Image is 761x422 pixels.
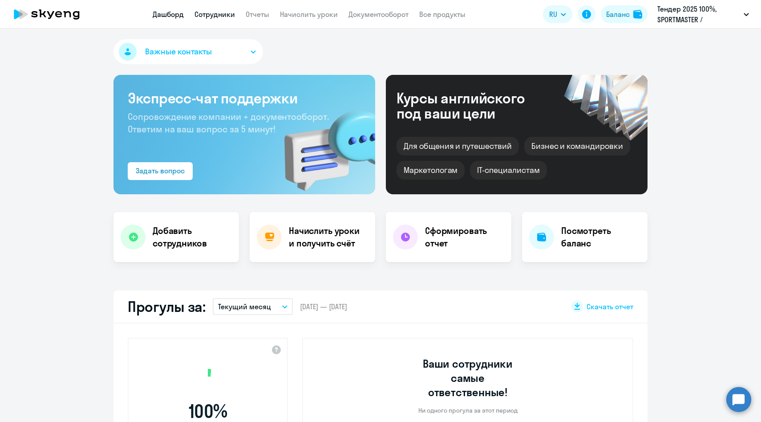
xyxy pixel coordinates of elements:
[153,10,184,19] a: Дашборд
[136,165,185,176] div: Задать вопрос
[587,302,633,311] span: Скачать отчет
[300,302,347,311] span: [DATE] — [DATE]
[633,10,642,19] img: balance
[549,9,557,20] span: RU
[524,137,630,156] div: Бизнес и командировки
[418,406,518,414] p: Ни одного прогула за этот период
[128,89,361,107] h3: Экспресс-чат поддержки
[419,10,466,19] a: Все продукты
[561,225,640,250] h4: Посмотреть баланс
[113,39,263,64] button: Важные контакты
[411,356,525,399] h3: Ваши сотрудники самые ответственные!
[157,401,259,422] span: 100 %
[397,137,519,156] div: Для общения и путешествий
[246,10,269,19] a: Отчеты
[397,90,549,121] div: Курсы английского под ваши цели
[213,298,293,315] button: Текущий месяц
[653,4,753,25] button: Тендер 2025 100%, SPORTMASTER / Спортмастер
[425,225,504,250] h4: Сформировать отчет
[289,225,366,250] h4: Начислить уроки и получить счёт
[128,298,206,315] h2: Прогулы за:
[153,225,232,250] h4: Добавить сотрудников
[348,10,409,19] a: Документооборот
[280,10,338,19] a: Начислить уроки
[397,161,465,180] div: Маркетологам
[601,5,648,23] button: Балансbalance
[543,5,572,23] button: RU
[606,9,630,20] div: Баланс
[218,301,271,312] p: Текущий месяц
[271,94,375,194] img: bg-img
[194,10,235,19] a: Сотрудники
[128,162,193,180] button: Задать вопрос
[128,111,329,135] span: Сопровождение компании + документооборот. Ответим на ваш вопрос за 5 минут!
[657,4,740,25] p: Тендер 2025 100%, SPORTMASTER / Спортмастер
[145,46,212,57] span: Важные контакты
[470,161,546,180] div: IT-специалистам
